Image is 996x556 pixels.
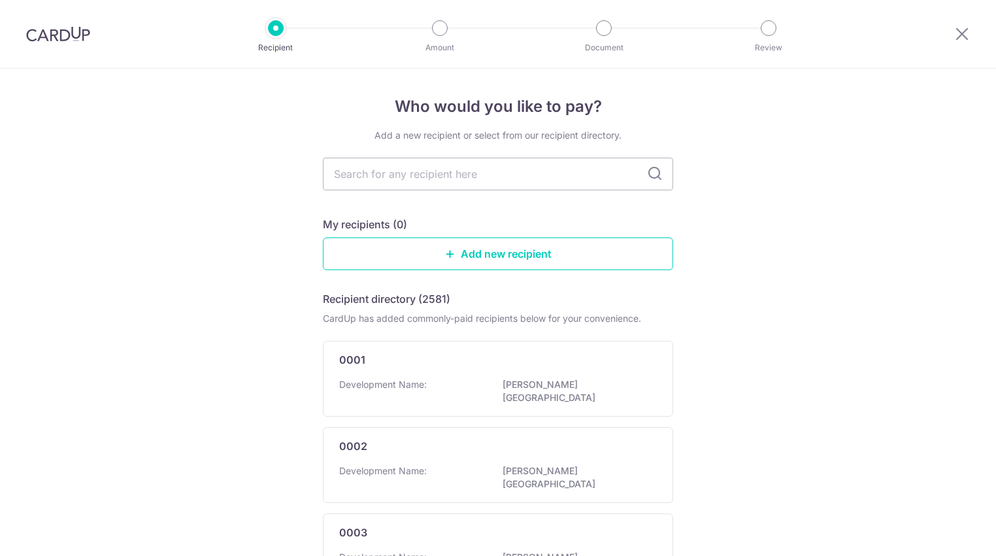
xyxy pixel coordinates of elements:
h4: Who would you like to pay? [323,95,673,118]
p: Document [556,41,652,54]
p: 0002 [339,438,367,454]
p: Amount [391,41,488,54]
p: Review [720,41,817,54]
h5: Recipient directory (2581) [323,291,450,307]
img: CardUp [26,26,90,42]
h5: My recipients (0) [323,217,407,232]
p: 0003 [339,525,367,540]
p: [PERSON_NAME][GEOGRAPHIC_DATA] [503,378,649,404]
a: Add new recipient [323,237,673,270]
input: Search for any recipient here [323,158,673,190]
p: Development Name: [339,378,427,391]
p: [PERSON_NAME][GEOGRAPHIC_DATA] [503,464,649,491]
iframe: Opens a widget where you can find more information [912,517,983,549]
p: Development Name: [339,464,427,478]
p: 0001 [339,352,365,368]
div: Add a new recipient or select from our recipient directory. [323,129,673,142]
div: CardUp has added commonly-paid recipients below for your convenience. [323,312,673,325]
p: Recipient [227,41,324,54]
